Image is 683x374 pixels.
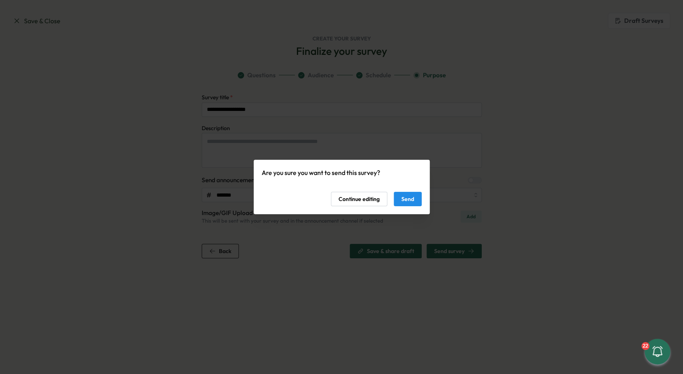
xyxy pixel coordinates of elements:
div: 22 [641,342,649,350]
p: Are you sure you want to send this survey? [262,168,422,178]
span: Send [401,192,414,206]
button: Send [394,192,422,206]
button: 22 [645,339,670,364]
span: Continue editing [338,192,380,206]
button: Continue editing [331,192,387,206]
